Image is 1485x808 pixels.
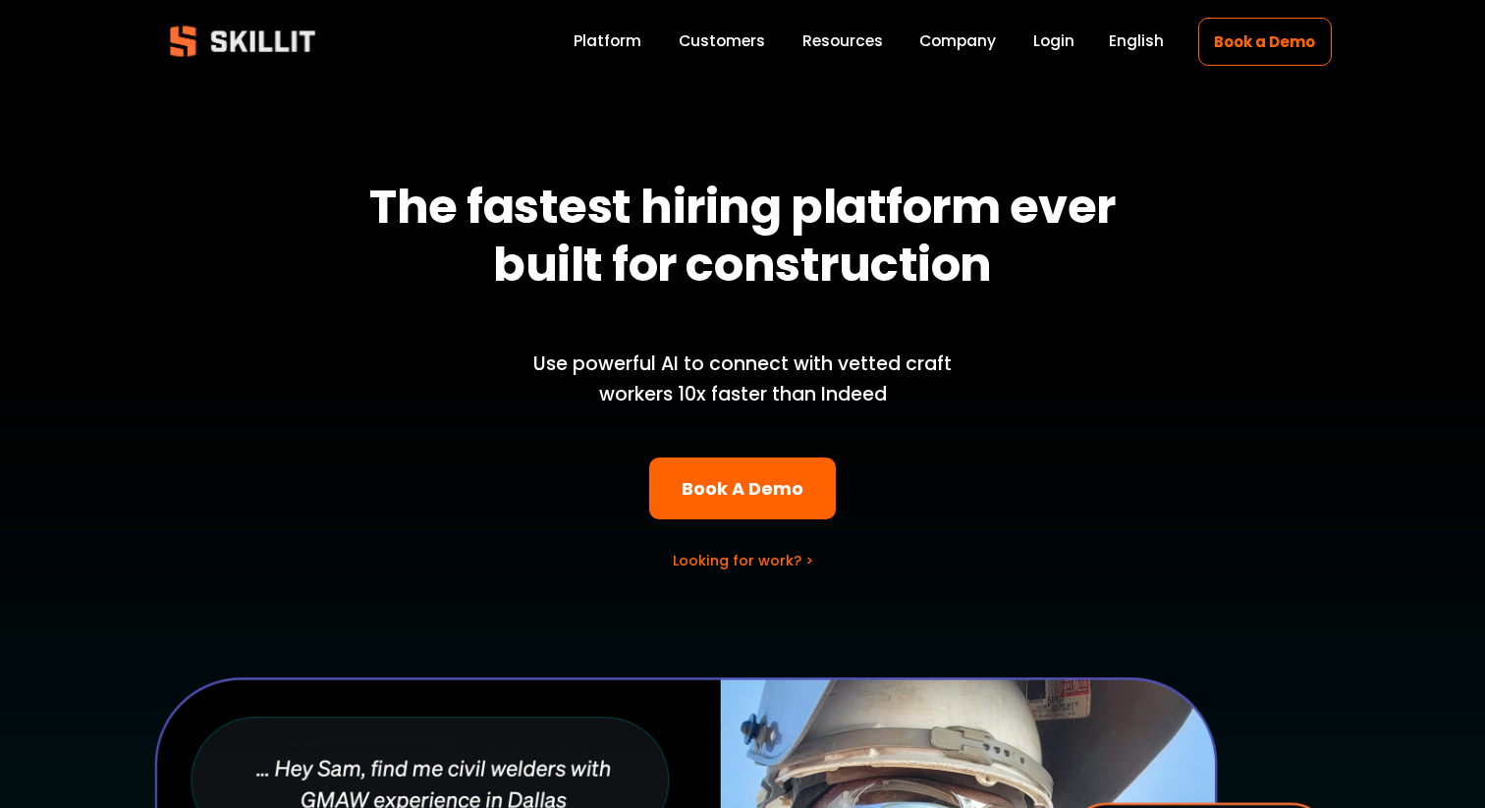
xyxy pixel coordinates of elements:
span: Resources [802,29,883,52]
span: English [1109,29,1164,52]
a: Company [919,28,996,55]
a: Platform [574,28,641,55]
img: Skillit [153,12,332,71]
a: Book A Demo [649,458,837,519]
a: Looking for work? > [673,551,813,570]
a: Book a Demo [1198,18,1332,66]
a: Customers [679,28,765,55]
strong: The fastest hiring platform ever built for construction [369,174,1125,297]
p: Use powerful AI to connect with vetted craft workers 10x faster than Indeed [500,350,985,409]
a: Login [1033,28,1074,55]
div: language picker [1109,28,1164,55]
a: folder dropdown [802,28,883,55]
